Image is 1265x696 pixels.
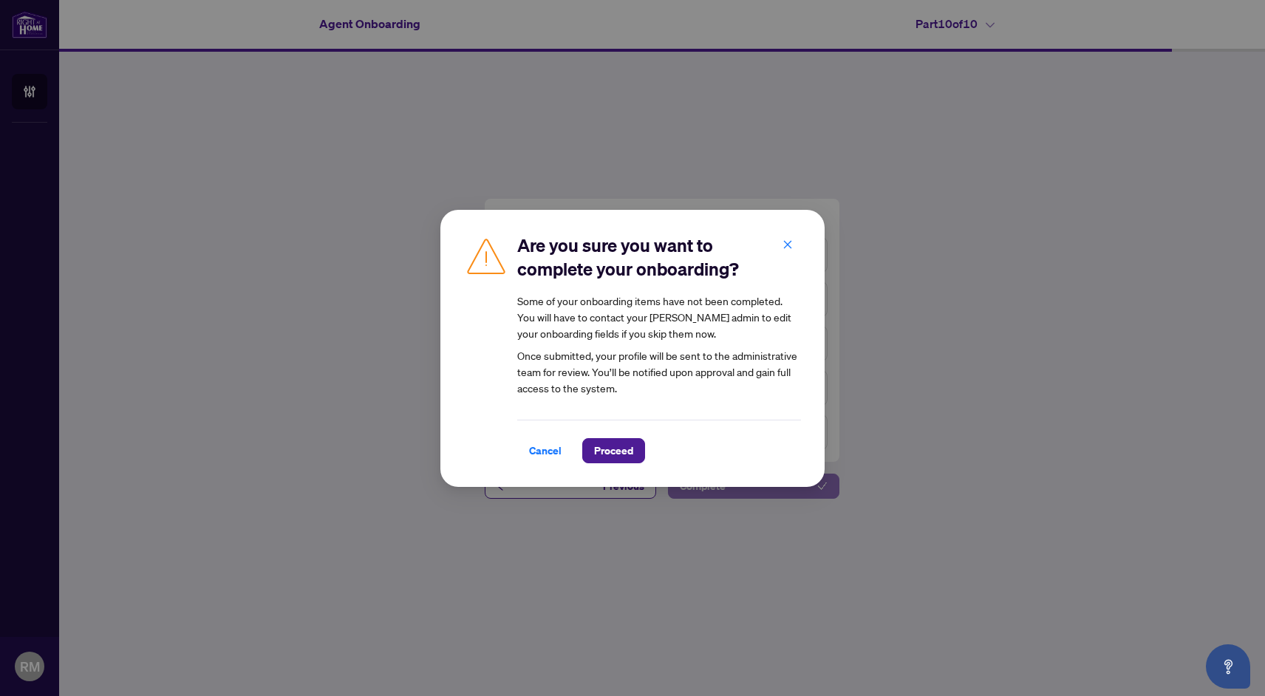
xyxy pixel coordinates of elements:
[529,439,562,463] span: Cancel
[517,293,801,396] article: Once submitted, your profile will be sent to the administrative team for review. You’ll be notifi...
[517,438,573,463] button: Cancel
[517,293,801,341] div: Some of your onboarding items have not been completed. You will have to contact your [PERSON_NAME...
[582,438,645,463] button: Proceed
[782,239,793,249] span: close
[594,439,633,463] span: Proceed
[517,233,801,281] h2: Are you sure you want to complete your onboarding?
[1206,644,1250,689] button: Open asap
[464,233,508,278] img: Caution Icon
